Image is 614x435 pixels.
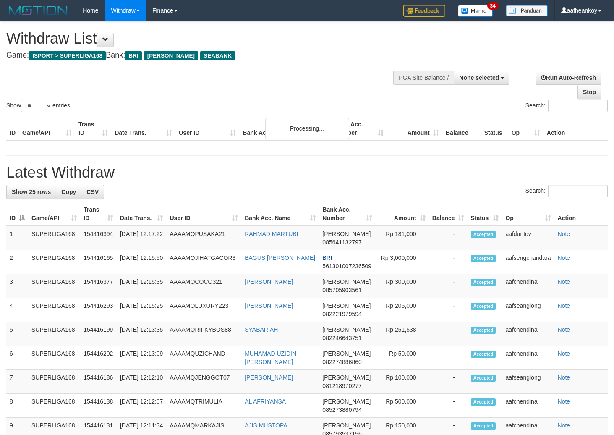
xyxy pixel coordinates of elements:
[6,51,401,60] h4: Game: Bank:
[166,322,241,346] td: AAAAMQRIFKYBOS88
[6,346,28,370] td: 6
[577,85,601,99] a: Stop
[28,322,80,346] td: SUPERLIGA168
[442,117,481,141] th: Balance
[6,117,19,141] th: ID
[429,322,468,346] td: -
[502,250,554,274] td: aafsengchandara
[28,394,80,418] td: SUPERLIGA168
[429,250,468,274] td: -
[322,326,371,333] span: [PERSON_NAME]
[111,117,175,141] th: Date Trans.
[459,74,499,81] span: None selected
[80,226,117,250] td: 154416394
[502,298,554,322] td: aafseanglong
[28,346,80,370] td: SUPERLIGA168
[80,346,117,370] td: 154416202
[245,302,293,309] a: [PERSON_NAME]
[429,346,468,370] td: -
[487,2,499,10] span: 34
[28,370,80,394] td: SUPERLIGA168
[28,202,80,226] th: Game/API: activate to sort column ascending
[245,422,287,429] a: AJIS MUSTOPA
[6,274,28,298] td: 3
[245,398,286,405] a: AL AFRIYANSA
[471,327,496,334] span: Accepted
[471,255,496,262] span: Accepted
[322,231,371,237] span: [PERSON_NAME]
[265,118,349,139] div: Processing...
[81,185,104,199] a: CSV
[454,71,509,85] button: None selected
[322,278,371,285] span: [PERSON_NAME]
[471,422,496,430] span: Accepted
[536,71,601,85] a: Run Auto-Refresh
[429,226,468,250] td: -
[245,231,298,237] a: RAHMAD MARTUBI
[12,189,51,195] span: Show 25 rows
[21,100,52,112] select: Showentries
[558,374,570,381] a: Note
[471,231,496,238] span: Accepted
[429,202,468,226] th: Balance: activate to sort column ascending
[29,51,106,60] span: ISPORT > SUPERLIGA168
[166,250,241,274] td: AAAAMQJIHATGACOR3
[245,374,293,381] a: [PERSON_NAME]
[403,5,445,17] img: Feedback.jpg
[525,100,608,112] label: Search:
[117,250,167,274] td: [DATE] 12:15:50
[245,326,278,333] a: SYABARIAH
[322,254,332,261] span: BRI
[117,202,167,226] th: Date Trans.: activate to sort column ascending
[245,254,315,261] a: BAGUS [PERSON_NAME]
[6,370,28,394] td: 7
[245,278,293,285] a: [PERSON_NAME]
[502,274,554,298] td: aafchendina
[28,298,80,322] td: SUPERLIGA168
[61,189,76,195] span: Copy
[376,202,429,226] th: Amount: activate to sort column ascending
[331,117,387,141] th: Bank Acc. Number
[558,302,570,309] a: Note
[19,117,75,141] th: Game/API
[117,370,167,394] td: [DATE] 12:12:10
[322,263,371,270] span: Copy 561301007236509 to clipboard
[322,350,371,357] span: [PERSON_NAME]
[502,226,554,250] td: aafduntev
[429,370,468,394] td: -
[322,374,371,381] span: [PERSON_NAME]
[525,185,608,197] label: Search:
[471,351,496,358] span: Accepted
[458,5,493,17] img: Button%20Memo.svg
[376,346,429,370] td: Rp 50,000
[117,298,167,322] td: [DATE] 12:15:25
[429,274,468,298] td: -
[239,117,331,141] th: Bank Acc. Name
[28,226,80,250] td: SUPERLIGA168
[319,202,375,226] th: Bank Acc. Number: activate to sort column ascending
[322,335,361,341] span: Copy 082246643751 to clipboard
[166,346,241,370] td: AAAAMQUZICHAND
[6,30,401,47] h1: Withdraw List
[558,326,570,333] a: Note
[144,51,198,60] span: [PERSON_NAME]
[393,71,454,85] div: PGA Site Balance /
[117,274,167,298] td: [DATE] 12:15:35
[166,274,241,298] td: AAAAMQCOCO321
[502,202,554,226] th: Op: activate to sort column ascending
[166,394,241,418] td: AAAAMQTRIMULIA
[6,322,28,346] td: 5
[376,394,429,418] td: Rp 500,000
[80,370,117,394] td: 154416186
[322,311,361,317] span: Copy 082221979594 to clipboard
[166,226,241,250] td: AAAAMQPUSAKA21
[554,202,608,226] th: Action
[6,298,28,322] td: 4
[502,346,554,370] td: aafchendina
[558,231,570,237] a: Note
[56,185,81,199] a: Copy
[481,117,508,141] th: Status
[28,250,80,274] td: SUPERLIGA168
[471,303,496,310] span: Accepted
[471,398,496,406] span: Accepted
